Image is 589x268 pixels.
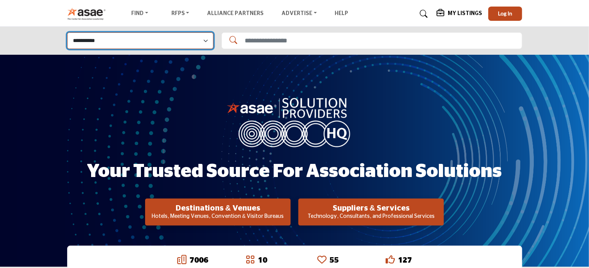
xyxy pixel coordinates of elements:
h2: Destinations & Venues [147,204,288,213]
a: Search [412,8,433,20]
a: Go to Featured [245,255,255,266]
select: Select Listing Type Dropdown [67,32,213,49]
a: Go to Recommended [317,255,327,266]
i: Go to Liked [386,255,395,264]
h2: Suppliers & Services [301,204,442,213]
a: Advertise [276,8,322,19]
h5: My Listings [448,10,482,17]
button: Suppliers & Services Technology, Consultants, and Professional Services [298,199,444,226]
div: My Listings [437,9,482,19]
a: Help [335,11,348,16]
input: Search Solutions [222,32,522,49]
a: Alliance Partners [207,11,264,16]
p: Technology, Consultants, and Professional Services [301,213,442,221]
button: Destinations & Venues Hotels, Meeting Venues, Convention & Visitor Bureaus [145,199,291,226]
a: RFPs [166,8,195,19]
span: Log In [498,10,512,17]
a: 127 [398,256,412,264]
a: 10 [258,256,267,264]
a: 7006 [190,256,208,264]
p: Hotels, Meeting Venues, Convention & Visitor Bureaus [147,213,288,221]
h1: Your Trusted Source for Association Solutions [87,160,502,184]
img: image [227,96,362,147]
img: Site Logo [67,7,110,20]
a: Find [126,8,154,19]
button: Log In [488,7,522,21]
a: 55 [330,256,339,264]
